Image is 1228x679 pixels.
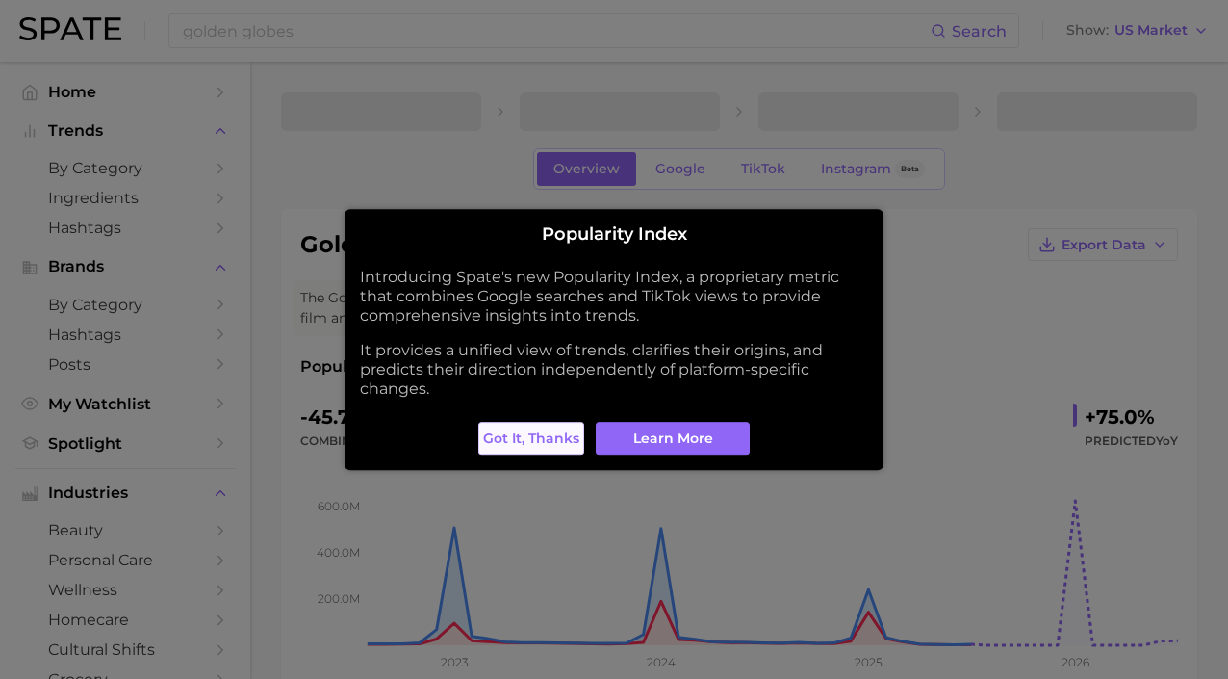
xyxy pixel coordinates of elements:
[596,422,750,455] a: Learn More
[483,431,579,447] span: Got it, thanks
[478,422,584,455] button: Got it, thanks
[633,431,713,447] span: Learn More
[360,341,868,399] p: It provides a unified view of trends, clarifies their origins, and predicts their direction indep...
[360,224,868,246] h2: Popularity Index
[360,268,868,326] p: Introducing Spate's new Popularity Index, a proprietary metric that combines Google searches and ...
